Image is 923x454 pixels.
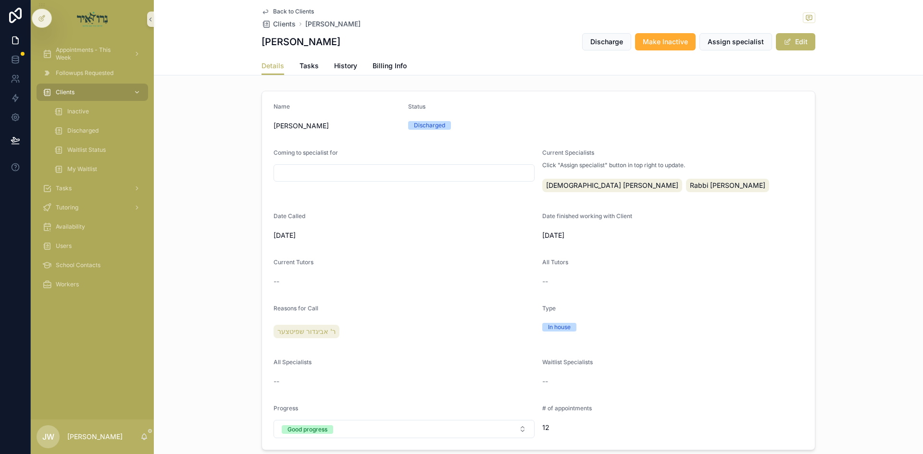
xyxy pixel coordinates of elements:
span: Coming to specialist for [274,149,338,156]
span: Discharge [590,37,623,47]
span: 12 [542,423,669,432]
a: Tasks [299,57,319,76]
span: Date finished working with Client [542,212,632,220]
span: Status [408,103,425,110]
a: Clients [37,84,148,101]
span: Tutoring [56,204,78,211]
a: Details [262,57,284,75]
a: Tutoring [37,199,148,216]
span: [PERSON_NAME] [274,121,400,131]
button: Edit [776,33,815,50]
a: Workers [37,276,148,293]
span: Tasks [56,184,72,192]
a: Users [37,237,148,255]
span: Progress [274,405,298,412]
span: Click "Assign specialist" button in top right to update. [542,161,685,169]
span: Waitlist Specialists [542,358,593,366]
h1: [PERSON_NAME] [262,35,340,49]
span: Followups Requested [56,69,113,77]
button: Select Button [274,420,535,438]
span: Workers [56,281,79,288]
a: Availability [37,218,148,235]
span: Appointments - This Week [56,46,126,61]
span: Make Inactive [643,37,688,47]
button: Make Inactive [635,33,696,50]
div: Discharged [414,121,445,130]
a: Waitlist Status [48,141,148,159]
span: -- [274,377,279,386]
span: Waitlist Status [67,146,106,154]
span: -- [542,377,548,386]
span: [DATE] [274,231,535,240]
span: Back to Clients [273,8,314,15]
span: Assign specialist [708,37,764,47]
span: Details [262,61,284,71]
span: Clients [56,88,75,96]
span: Clients [273,19,296,29]
span: Billing Info [373,61,407,71]
span: -- [274,277,279,286]
span: # of appointments [542,405,592,412]
span: Users [56,242,72,250]
div: In house [548,323,571,331]
span: Rabbi [PERSON_NAME] [690,181,765,190]
a: Discharged [48,122,148,139]
p: [PERSON_NAME] [67,432,123,442]
span: School Contacts [56,261,100,269]
div: scrollable content [31,38,154,306]
span: Availability [56,223,85,231]
span: ר' אביגדור שפיטצער [277,327,336,336]
span: History [334,61,357,71]
a: History [334,57,357,76]
a: [PERSON_NAME] [305,19,361,29]
span: Current Tutors [274,258,313,266]
span: Type [542,305,556,312]
span: Discharged [67,127,99,135]
div: Good progress [287,425,327,434]
a: Followups Requested [37,64,148,82]
span: Name [274,103,290,110]
a: Tasks [37,180,148,197]
span: My Waitlist [67,165,97,173]
button: Assign specialist [699,33,772,50]
a: Clients [262,19,296,29]
button: Discharge [582,33,631,50]
span: All Tutors [542,258,568,266]
span: All Specialists [274,358,312,366]
a: Billing Info [373,57,407,76]
span: Current Specialists [542,149,594,156]
span: [DEMOGRAPHIC_DATA] [PERSON_NAME] [546,181,678,190]
a: ר' אביגדור שפיטצער [274,325,339,338]
a: My Waitlist [48,160,148,178]
span: JW [42,431,54,442]
span: [DATE] [542,231,669,240]
span: Reasons for Call [274,305,318,312]
a: School Contacts [37,257,148,274]
a: Appointments - This Week [37,45,148,62]
span: Tasks [299,61,319,71]
span: Inactive [67,108,89,115]
span: -- [542,277,548,286]
a: Back to Clients [262,8,314,15]
span: Date Called [274,212,305,220]
a: Inactive [48,103,148,120]
img: App logo [77,12,108,27]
